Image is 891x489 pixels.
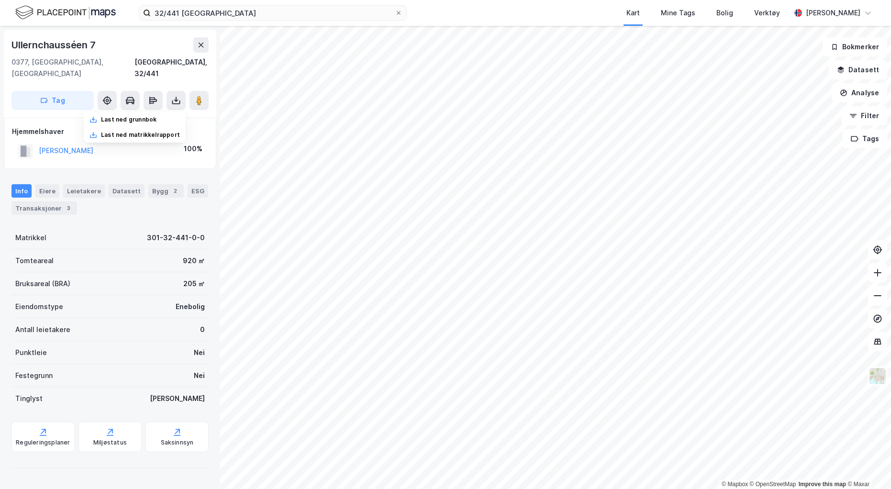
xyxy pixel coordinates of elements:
[64,203,73,213] div: 3
[15,4,116,21] img: logo.f888ab2527a4732fd821a326f86c7f29.svg
[161,439,194,446] div: Saksinnsyn
[15,232,46,244] div: Matrikkel
[15,347,47,358] div: Punktleie
[176,301,205,312] div: Enebolig
[200,324,205,335] div: 0
[843,443,891,489] div: Kontrollprogram for chat
[806,7,860,19] div: [PERSON_NAME]
[799,481,846,488] a: Improve this map
[15,370,53,381] div: Festegrunn
[148,184,184,198] div: Bygg
[101,116,156,123] div: Last ned grunnbok
[841,106,887,125] button: Filter
[101,131,180,139] div: Last ned matrikkelrapport
[832,83,887,102] button: Analyse
[869,367,887,385] img: Z
[147,232,205,244] div: 301-32-441-0-0
[750,481,796,488] a: OpenStreetMap
[15,393,43,404] div: Tinglyst
[11,184,32,198] div: Info
[15,301,63,312] div: Eiendomstype
[150,393,205,404] div: [PERSON_NAME]
[11,201,77,215] div: Transaksjoner
[754,7,780,19] div: Verktøy
[16,439,70,446] div: Reguleringsplaner
[661,7,695,19] div: Mine Tags
[15,324,70,335] div: Antall leietakere
[11,91,94,110] button: Tag
[194,347,205,358] div: Nei
[843,129,887,148] button: Tags
[11,37,98,53] div: Ullernchausséen 7
[194,370,205,381] div: Nei
[722,481,748,488] a: Mapbox
[15,255,54,267] div: Tomteareal
[170,186,180,196] div: 2
[109,184,145,198] div: Datasett
[35,184,59,198] div: Eiere
[93,439,127,446] div: Miljøstatus
[12,126,208,137] div: Hjemmelshaver
[63,184,105,198] div: Leietakere
[11,56,134,79] div: 0377, [GEOGRAPHIC_DATA], [GEOGRAPHIC_DATA]
[716,7,733,19] div: Bolig
[184,143,202,155] div: 100%
[183,255,205,267] div: 920 ㎡
[183,278,205,289] div: 205 ㎡
[626,7,640,19] div: Kart
[188,184,208,198] div: ESG
[15,278,70,289] div: Bruksareal (BRA)
[823,37,887,56] button: Bokmerker
[134,56,209,79] div: [GEOGRAPHIC_DATA], 32/441
[829,60,887,79] button: Datasett
[843,443,891,489] iframe: Chat Widget
[151,6,395,20] input: Søk på adresse, matrikkel, gårdeiere, leietakere eller personer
